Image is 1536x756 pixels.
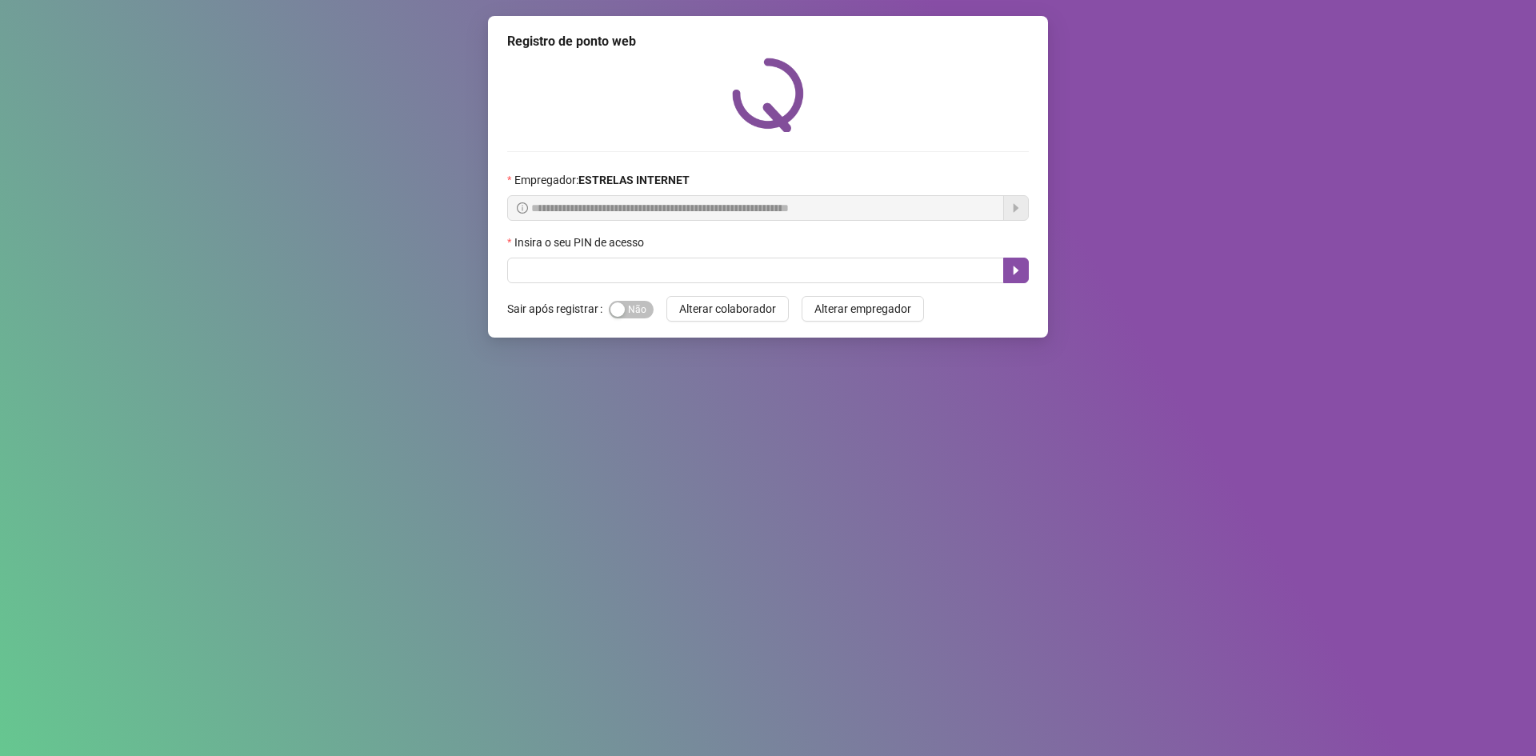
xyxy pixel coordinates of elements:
label: Insira o seu PIN de acesso [507,234,654,251]
label: Sair após registrar [507,296,609,322]
span: Alterar empregador [814,300,911,318]
span: caret-right [1010,264,1022,277]
img: QRPoint [732,58,804,132]
strong: ESTRELAS INTERNET [578,174,690,186]
button: Alterar empregador [802,296,924,322]
span: Empregador : [514,171,690,189]
button: Alterar colaborador [666,296,789,322]
div: Registro de ponto web [507,32,1029,51]
span: Alterar colaborador [679,300,776,318]
span: info-circle [517,202,528,214]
